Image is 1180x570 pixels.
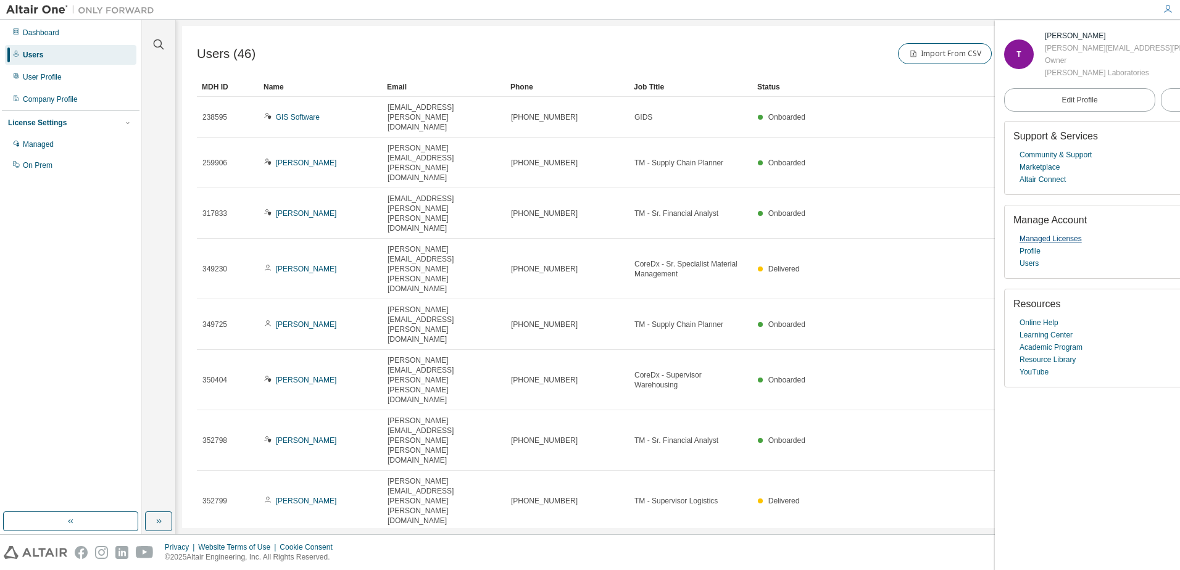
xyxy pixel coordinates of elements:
[511,209,578,218] span: [PHONE_NUMBER]
[276,159,337,167] a: [PERSON_NAME]
[1020,341,1082,353] a: Academic Program
[4,546,67,559] img: altair_logo.svg
[1020,257,1039,270] a: Users
[757,77,1095,97] div: Status
[511,264,578,274] span: [PHONE_NUMBER]
[768,265,800,273] span: Delivered
[634,320,723,329] span: TM - Supply Chain Planner
[165,542,198,552] div: Privacy
[23,50,43,60] div: Users
[95,546,108,559] img: instagram.svg
[1020,173,1066,186] a: Altair Connect
[898,43,992,64] button: Import From CSV
[75,546,88,559] img: facebook.svg
[115,546,128,559] img: linkedin.svg
[202,209,227,218] span: 317833
[23,139,54,149] div: Managed
[511,436,578,445] span: [PHONE_NUMBER]
[511,496,578,506] span: [PHONE_NUMBER]
[1020,233,1082,245] a: Managed Licenses
[634,77,747,97] div: Job Title
[387,77,501,97] div: Email
[768,320,805,329] span: Onboarded
[1013,131,1098,141] span: Support & Services
[1004,88,1155,112] a: Edit Profile
[23,94,78,104] div: Company Profile
[388,244,500,294] span: [PERSON_NAME][EMAIL_ADDRESS][PERSON_NAME][PERSON_NAME][DOMAIN_NAME]
[768,159,805,167] span: Onboarded
[276,436,337,445] a: [PERSON_NAME]
[6,4,160,16] img: Altair One
[23,28,59,38] div: Dashboard
[511,158,578,168] span: [PHONE_NUMBER]
[276,320,337,329] a: [PERSON_NAME]
[634,158,723,168] span: TM - Supply Chain Planner
[202,158,227,168] span: 259906
[165,552,340,563] p: © 2025 Altair Engineering, Inc. All Rights Reserved.
[280,542,339,552] div: Cookie Consent
[1020,161,1060,173] a: Marketplace
[634,209,718,218] span: TM - Sr. Financial Analyst
[1020,329,1073,341] a: Learning Center
[1062,95,1098,105] span: Edit Profile
[388,102,500,132] span: [EMAIL_ADDRESS][PERSON_NAME][DOMAIN_NAME]
[510,77,624,97] div: Phone
[1020,316,1058,329] a: Online Help
[276,376,337,384] a: [PERSON_NAME]
[202,436,227,445] span: 352798
[202,320,227,329] span: 349725
[388,194,500,233] span: [EMAIL_ADDRESS][PERSON_NAME][PERSON_NAME][DOMAIN_NAME]
[276,497,337,505] a: [PERSON_NAME]
[634,259,747,279] span: CoreDx - Sr. Specialist Material Management
[202,264,227,274] span: 349230
[1016,50,1021,59] span: T
[198,542,280,552] div: Website Terms of Use
[1020,353,1076,366] a: Resource Library
[511,112,578,122] span: [PHONE_NUMBER]
[768,113,805,122] span: Onboarded
[1013,215,1087,225] span: Manage Account
[388,355,500,405] span: [PERSON_NAME][EMAIL_ADDRESS][PERSON_NAME][PERSON_NAME][DOMAIN_NAME]
[202,112,227,122] span: 238595
[1020,366,1049,378] a: YouTube
[136,546,154,559] img: youtube.svg
[1013,299,1060,309] span: Resources
[768,209,805,218] span: Onboarded
[276,265,337,273] a: [PERSON_NAME]
[388,305,500,344] span: [PERSON_NAME][EMAIL_ADDRESS][PERSON_NAME][DOMAIN_NAME]
[511,375,578,385] span: [PHONE_NUMBER]
[23,72,62,82] div: User Profile
[202,375,227,385] span: 350404
[388,476,500,526] span: [PERSON_NAME][EMAIL_ADDRESS][PERSON_NAME][PERSON_NAME][DOMAIN_NAME]
[388,143,500,183] span: [PERSON_NAME][EMAIL_ADDRESS][PERSON_NAME][DOMAIN_NAME]
[634,112,652,122] span: GIDS
[202,77,254,97] div: MDH ID
[264,77,377,97] div: Name
[23,160,52,170] div: On Prem
[197,47,256,61] span: Users (46)
[768,436,805,445] span: Onboarded
[768,376,805,384] span: Onboarded
[202,496,227,506] span: 352799
[634,436,718,445] span: TM - Sr. Financial Analyst
[276,113,320,122] a: GIS Software
[276,209,337,218] a: [PERSON_NAME]
[1020,245,1041,257] a: Profile
[634,496,718,506] span: TM - Supervisor Logistics
[511,320,578,329] span: [PHONE_NUMBER]
[634,370,747,390] span: CoreDx - Supervisor Warehousing
[768,497,800,505] span: Delivered
[388,416,500,465] span: [PERSON_NAME][EMAIL_ADDRESS][PERSON_NAME][PERSON_NAME][DOMAIN_NAME]
[8,118,67,128] div: License Settings
[1020,149,1092,161] a: Community & Support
